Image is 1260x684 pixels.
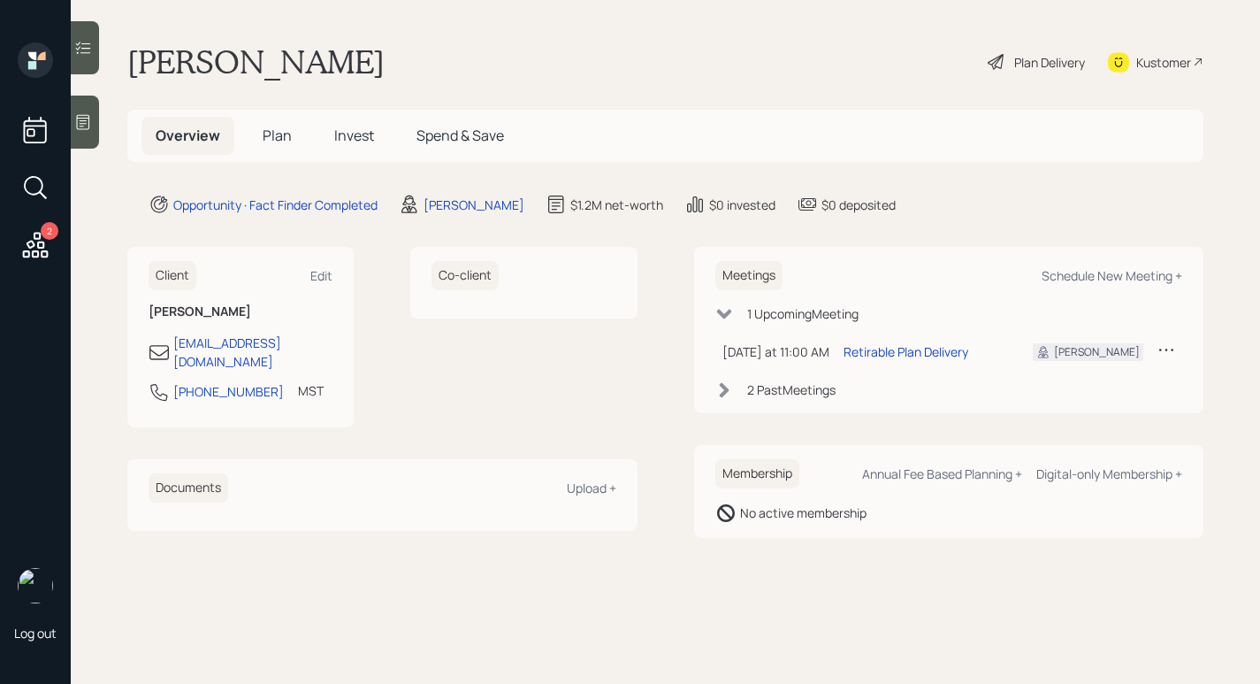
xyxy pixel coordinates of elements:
[722,342,829,361] div: [DATE] at 11:00 AM
[416,126,504,145] span: Spend & Save
[424,196,524,214] div: [PERSON_NAME]
[715,459,799,488] h6: Membership
[715,261,783,290] h6: Meetings
[156,126,220,145] span: Overview
[41,222,58,240] div: 2
[14,625,57,642] div: Log out
[567,480,616,496] div: Upload +
[149,473,228,503] h6: Documents
[298,381,324,400] div: MST
[18,568,53,603] img: aleksandra-headshot.png
[747,304,859,323] div: 1 Upcoming Meeting
[844,342,968,361] div: Retirable Plan Delivery
[1042,267,1182,284] div: Schedule New Meeting +
[1136,53,1191,72] div: Kustomer
[173,382,284,401] div: [PHONE_NUMBER]
[149,304,332,319] h6: [PERSON_NAME]
[740,503,867,522] div: No active membership
[127,42,385,81] h1: [PERSON_NAME]
[862,465,1022,482] div: Annual Fee Based Planning +
[334,126,374,145] span: Invest
[1014,53,1085,72] div: Plan Delivery
[310,267,332,284] div: Edit
[173,334,332,371] div: [EMAIL_ADDRESS][DOMAIN_NAME]
[173,196,378,214] div: Opportunity · Fact Finder Completed
[431,261,499,290] h6: Co-client
[1036,465,1182,482] div: Digital-only Membership +
[1054,344,1140,360] div: [PERSON_NAME]
[570,196,663,214] div: $1.2M net-worth
[149,261,196,290] h6: Client
[263,126,292,145] span: Plan
[709,196,775,214] div: $0 invested
[821,196,896,214] div: $0 deposited
[747,380,836,399] div: 2 Past Meeting s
